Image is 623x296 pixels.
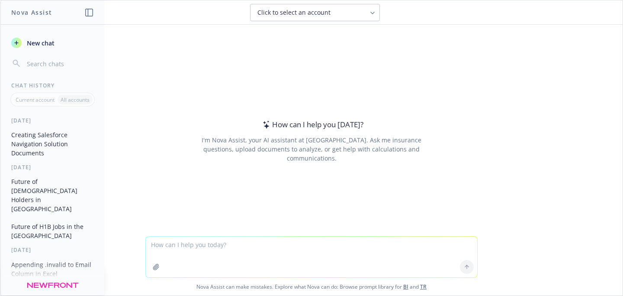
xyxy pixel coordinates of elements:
button: Click to select an account [250,4,380,21]
button: Appending .invalid to Email Column in Excel [8,257,97,281]
div: [DATE] [1,164,104,171]
div: How can I help you [DATE]? [260,119,363,130]
h1: Nova Assist [11,8,52,17]
div: Chat History [1,82,104,89]
button: Creating Salesforce Navigation Solution Documents [8,128,97,160]
div: [DATE] [1,117,104,124]
a: BI [403,283,408,290]
button: New chat [8,35,97,51]
button: Future of [DEMOGRAPHIC_DATA] Holders in [GEOGRAPHIC_DATA] [8,174,97,216]
span: Nova Assist can make mistakes. Explore what Nova can do: Browse prompt library for and [4,278,619,296]
div: [DATE] [1,246,104,254]
input: Search chats [25,58,94,70]
a: TR [420,283,427,290]
p: Current account [16,96,55,103]
button: Future of H1B Jobs in the [GEOGRAPHIC_DATA] [8,219,97,243]
span: Click to select an account [257,8,331,17]
p: All accounts [61,96,90,103]
span: New chat [25,39,55,48]
div: I'm Nova Assist, your AI assistant at [GEOGRAPHIC_DATA]. Ask me insurance questions, upload docum... [189,135,433,163]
